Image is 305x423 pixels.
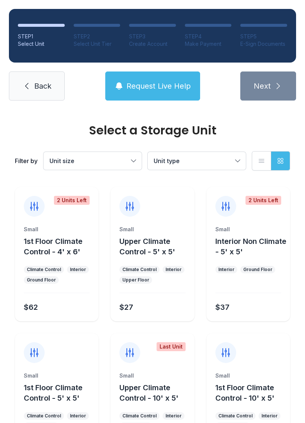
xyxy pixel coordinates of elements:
[74,33,121,40] div: STEP 2
[185,33,232,40] div: STEP 4
[119,372,185,379] div: Small
[119,226,185,233] div: Small
[240,40,287,48] div: E-Sign Documents
[243,267,272,273] div: Ground Floor
[24,372,90,379] div: Small
[119,302,133,312] div: $27
[215,237,286,256] span: Interior Non Climate - 5' x 5'
[126,81,191,91] span: Request Live Help
[49,157,74,165] span: Unit size
[245,196,281,205] div: 2 Units Left
[119,383,179,403] span: Upper Climate Control - 10' x 5'
[148,152,246,170] button: Unit type
[27,413,61,419] div: Climate Control
[215,236,287,257] button: Interior Non Climate - 5' x 5'
[119,382,191,403] button: Upper Climate Control - 10' x 5'
[34,81,51,91] span: Back
[154,157,180,165] span: Unit type
[261,413,277,419] div: Interior
[215,382,287,403] button: 1st Floor Climate Control - 10' x 5'
[74,40,121,48] div: Select Unit Tier
[218,267,234,273] div: Interior
[166,267,182,273] div: Interior
[240,33,287,40] div: STEP 5
[122,267,157,273] div: Climate Control
[15,124,290,136] div: Select a Storage Unit
[27,277,56,283] div: Ground Floor
[185,40,232,48] div: Make Payment
[24,226,90,233] div: Small
[215,372,281,379] div: Small
[54,196,90,205] div: 2 Units Left
[18,40,65,48] div: Select Unit
[218,413,253,419] div: Climate Control
[24,383,83,403] span: 1st Floor Climate Control - 5' x 5'
[44,152,142,170] button: Unit size
[24,382,96,403] button: 1st Floor Climate Control - 5' x 5'
[119,237,175,256] span: Upper Climate Control - 5' x 5'
[122,277,149,283] div: Upper Floor
[70,413,86,419] div: Interior
[70,267,86,273] div: Interior
[24,302,38,312] div: $62
[215,383,274,403] span: 1st Floor Climate Control - 10' x 5'
[27,267,61,273] div: Climate Control
[166,413,182,419] div: Interior
[119,236,191,257] button: Upper Climate Control - 5' x 5'
[15,156,38,165] div: Filter by
[129,40,176,48] div: Create Account
[129,33,176,40] div: STEP 3
[122,413,157,419] div: Climate Control
[24,236,96,257] button: 1st Floor Climate Control - 4' x 6'
[157,342,186,351] div: Last Unit
[18,33,65,40] div: STEP 1
[24,237,83,256] span: 1st Floor Climate Control - 4' x 6'
[254,81,271,91] span: Next
[215,226,281,233] div: Small
[215,302,229,312] div: $37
